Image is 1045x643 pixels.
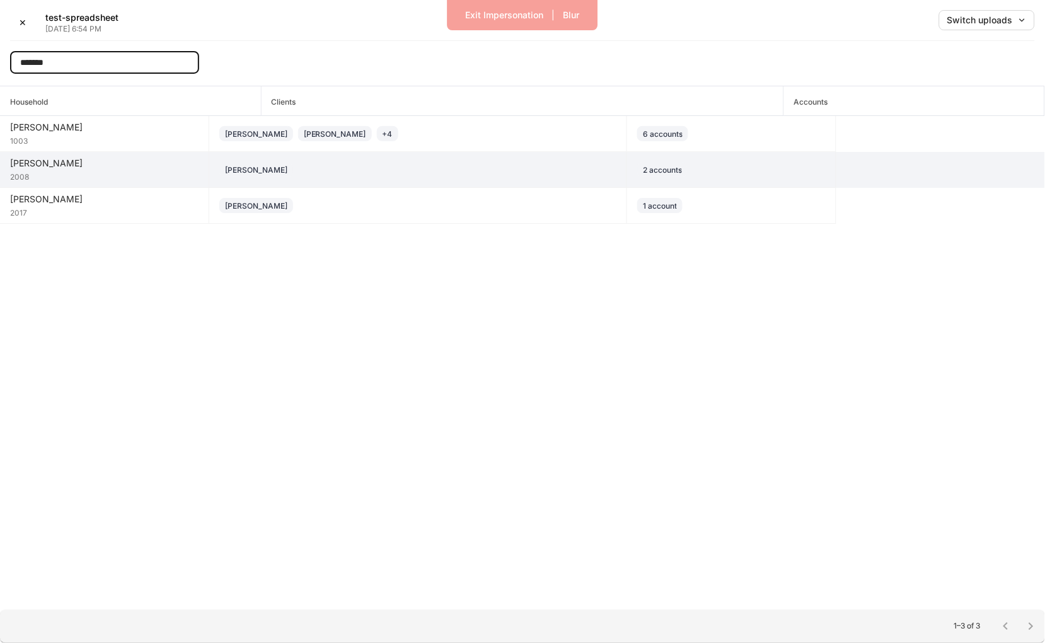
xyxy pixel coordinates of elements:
[643,200,677,212] div: 1 account
[939,10,1035,30] button: Switch uploads
[225,164,287,176] div: [PERSON_NAME]
[784,96,828,108] h6: Accounts
[262,96,296,108] h6: Clients
[643,128,683,140] div: 6 accounts
[225,128,287,140] div: [PERSON_NAME]
[954,622,981,632] p: 1–3 of 3
[225,200,287,212] div: [PERSON_NAME]
[784,86,1045,115] span: Accounts
[10,193,199,206] div: [PERSON_NAME]
[466,11,544,20] div: Exit Impersonation
[10,206,199,218] div: 2017
[10,10,35,35] button: ✕
[383,128,393,140] div: + 4
[947,16,1027,25] div: Switch uploads
[458,5,552,25] button: Exit Impersonation
[555,5,588,25] button: Blur
[10,157,199,170] div: [PERSON_NAME]
[10,134,199,146] div: 1003
[563,11,580,20] div: Blur
[304,128,366,140] div: [PERSON_NAME]
[19,18,26,27] div: ✕
[262,86,783,115] span: Clients
[10,170,199,182] div: 2008
[10,121,199,134] div: [PERSON_NAME]
[45,11,118,24] h5: test-spreadsheet
[45,24,118,34] p: [DATE] 6:54 PM
[643,164,682,176] div: 2 accounts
